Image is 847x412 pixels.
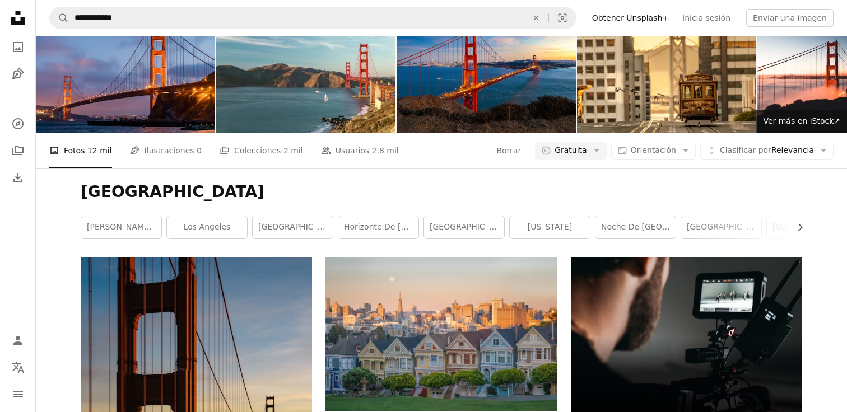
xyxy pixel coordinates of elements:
[283,144,303,157] span: 2 mil
[49,7,576,29] form: Encuentra imágenes en todo el sitio
[681,216,761,238] a: [GEOGRAPHIC_DATA]
[7,356,29,378] button: Idioma
[746,9,834,27] button: Enviar una imagen
[130,133,202,168] a: Ilustraciones 0
[7,166,29,189] a: Historial de descargas
[7,139,29,162] a: Colecciones
[577,13,756,133] img: Teleférico de San Francisco Nob Hill
[372,144,399,157] span: 2,8 mil
[197,144,202,157] span: 0
[510,216,590,238] a: [US_STATE]
[321,133,399,168] a: Usuarios 2,8 mil
[253,216,333,238] a: [GEOGRAPHIC_DATA]
[7,36,29,58] a: Fotos
[549,7,576,29] button: Búsqueda visual
[216,13,395,133] img: SAN FRANCISCO, EE. UU. - 26 DE OCTUBRE DE 2024: El velero se desliza bajo el puente Golden Gate c...
[338,216,418,238] a: Horizonte de [GEOGRAPHIC_DATA]
[720,146,771,154] span: Clasificar por
[7,383,29,405] button: Menú
[7,7,29,31] a: Inicio — Unsplash
[50,7,69,29] button: Buscar en Unsplash
[325,329,557,339] a: revestido de edificios de hormigón blanco y azul
[424,216,504,238] a: [GEOGRAPHIC_DATA] 4K
[220,133,303,168] a: Colecciones 2 mil
[7,329,29,352] a: Iniciar sesión / Registrarse
[595,216,676,238] a: Noche de [GEOGRAPHIC_DATA]
[676,9,737,27] a: Inicia sesión
[611,142,696,160] button: Orientación
[720,145,814,156] span: Relevancia
[496,142,522,160] button: Borrar
[167,216,247,238] a: los Angeles
[36,13,215,133] img: Golden Gate Bridge
[756,110,847,133] a: Ver más en iStock↗
[7,113,29,135] a: Explorar
[763,116,840,125] span: Ver más en iStock ↗
[767,216,847,238] a: [GEOGRAPHIC_DATA]
[790,216,802,238] button: desplazar lista a la derecha
[535,142,607,160] button: Gratuita
[700,142,834,160] button: Clasificar porRelevancia
[631,146,676,154] span: Orientación
[81,182,802,202] h1: [GEOGRAPHIC_DATA]
[81,216,161,238] a: [PERSON_NAME][GEOGRAPHIC_DATA][PERSON_NAME]
[524,7,548,29] button: Borrar
[7,63,29,85] a: Ilustraciones
[555,145,587,156] span: Gratuita
[397,13,576,133] img: Golden Gate Bridge San Francisco Sunset View
[325,257,557,411] img: revestido de edificios de hormigón blanco y azul
[585,9,676,27] a: Obtener Unsplash+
